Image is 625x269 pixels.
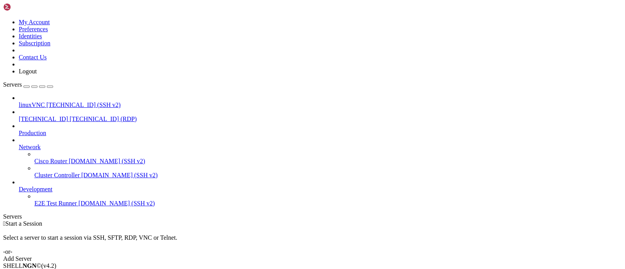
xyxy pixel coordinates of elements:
[41,262,57,269] span: 4.2.0
[3,81,22,88] span: Servers
[19,144,622,151] a: Network
[19,94,622,109] li: linuxVNC [TECHNICAL_ID] (SSH v2)
[34,200,77,207] span: E2E Test Runner
[79,200,155,207] span: [DOMAIN_NAME] (SSH v2)
[70,116,137,122] span: [TECHNICAL_ID] (RDP)
[34,165,622,179] li: Cluster Controller [DOMAIN_NAME] (SSH v2)
[19,186,52,192] span: Development
[3,81,53,88] a: Servers
[34,158,622,165] a: Cisco Router [DOMAIN_NAME] (SSH v2)
[3,262,56,269] span: SHELL ©
[19,40,50,46] a: Subscription
[19,26,48,32] a: Preferences
[69,158,145,164] span: [DOMAIN_NAME] (SSH v2)
[19,130,622,137] a: Production
[34,200,622,207] a: E2E Test Runner [DOMAIN_NAME] (SSH v2)
[19,130,46,136] span: Production
[19,19,50,25] a: My Account
[34,151,622,165] li: Cisco Router [DOMAIN_NAME] (SSH v2)
[19,186,622,193] a: Development
[34,172,622,179] a: Cluster Controller [DOMAIN_NAME] (SSH v2)
[3,3,48,11] img: Shellngn
[34,193,622,207] li: E2E Test Runner [DOMAIN_NAME] (SSH v2)
[19,179,622,207] li: Development
[19,54,47,61] a: Contact Us
[3,255,622,262] div: Add Server
[19,116,68,122] span: [TECHNICAL_ID]
[3,220,5,227] span: 
[34,158,67,164] span: Cisco Router
[3,227,622,255] div: Select a server to start a session via SSH, SFTP, RDP, VNC or Telnet. -or-
[19,102,622,109] a: linuxVNC [TECHNICAL_ID] (SSH v2)
[19,102,45,108] span: linuxVNC
[19,116,622,123] a: [TECHNICAL_ID] [TECHNICAL_ID] (RDP)
[34,172,80,178] span: Cluster Controller
[3,213,622,220] div: Servers
[81,172,158,178] span: [DOMAIN_NAME] (SSH v2)
[19,137,622,179] li: Network
[19,123,622,137] li: Production
[19,33,42,39] a: Identities
[23,262,37,269] b: NGN
[19,68,37,75] a: Logout
[46,102,121,108] span: [TECHNICAL_ID] (SSH v2)
[5,220,42,227] span: Start a Session
[19,144,41,150] span: Network
[19,109,622,123] li: [TECHNICAL_ID] [TECHNICAL_ID] (RDP)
